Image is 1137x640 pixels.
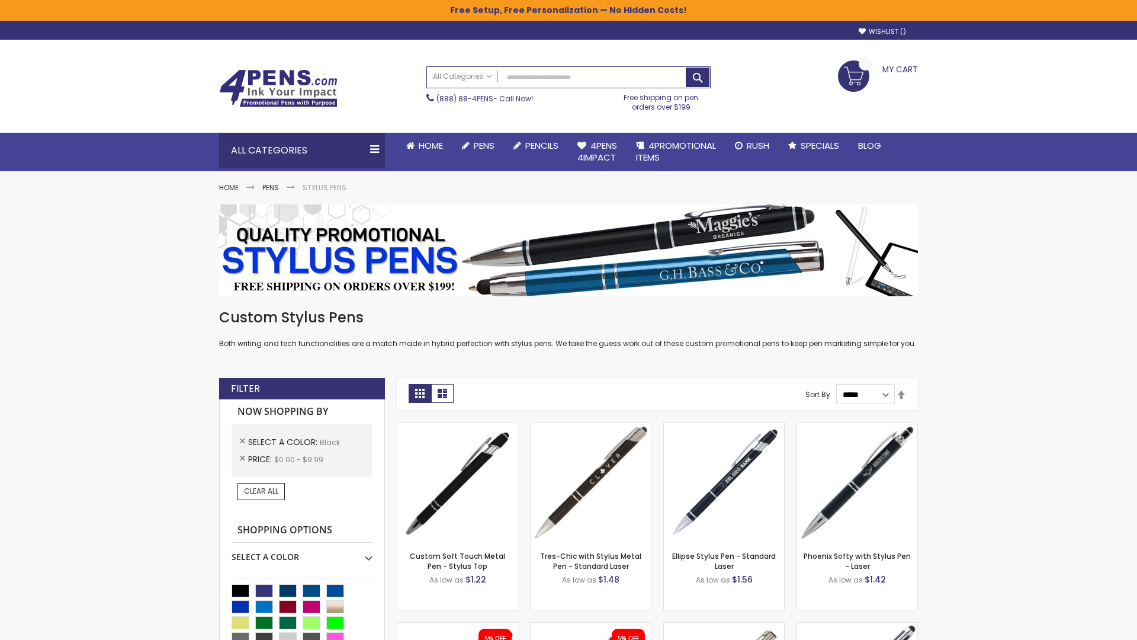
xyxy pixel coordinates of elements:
[797,622,917,632] a: Metal Twist Promo Stylus Pen-Black
[410,551,505,571] a: Custom Soft Touch Metal Pen - Stylus Top
[664,622,784,632] a: Tres-Chic Touch Pen - Standard Laser-Black
[732,574,753,585] span: $1.56
[612,88,711,112] div: Free shipping on pen orders over $199
[636,139,716,164] span: 4PROMOTIONAL ITEMS
[474,139,494,152] span: Pens
[232,399,372,424] strong: Now Shopping by
[865,574,886,585] span: $1.42
[858,139,881,152] span: Blog
[465,574,486,585] span: $1.22
[231,382,260,395] strong: Filter
[801,139,839,152] span: Specials
[828,575,863,585] span: As low as
[540,551,641,571] a: Tres-Chic with Stylus Metal Pen - Standard Laser
[397,622,518,632] a: Custom Recycled Fleetwood MonoChrome Stylus Satin Soft Touch Gel Pen-Black
[248,436,320,448] span: Select A Color
[219,308,918,327] h1: Custom Stylus Pens
[409,384,431,403] strong: Grid
[232,518,372,543] strong: Shopping Options
[219,183,239,193] a: Home
[274,455,323,465] span: $0.00 - $9.99
[244,486,278,496] span: Clear All
[562,575,596,585] span: As low as
[248,453,274,465] span: Price
[436,94,533,104] span: - Call Now!
[452,133,504,159] a: Pens
[219,69,338,107] img: 4Pens Custom Pens and Promotional Products
[504,133,568,159] a: Pencils
[627,133,725,171] a: 4PROMOTIONALITEMS
[672,551,776,571] a: Ellipse Stylus Pen - Standard Laser
[219,133,385,168] div: All Categories
[531,422,651,432] a: Tres-Chic with Stylus Metal Pen - Standard Laser-Black
[397,133,452,159] a: Home
[303,183,346,193] strong: Stylus Pens
[219,204,918,296] img: Stylus Pens
[531,423,651,543] img: Tres-Chic with Stylus Metal Pen - Standard Laser-Black
[797,423,917,543] img: Phoenix Softy with Stylus Pen - Laser-Black
[427,67,498,87] a: All Categories
[429,575,464,585] span: As low as
[232,543,372,563] div: Select A Color
[397,423,518,543] img: Custom Soft Touch Stylus Pen-Black
[436,94,493,104] a: (888) 88-4PENS
[747,139,769,152] span: Rush
[531,622,651,632] a: Custom Lexi Rose Gold Stylus Soft Touch Recycled Aluminum Pen-Black
[859,27,906,36] a: Wishlist
[797,422,917,432] a: Phoenix Softy with Stylus Pen - Laser-Black
[219,308,918,349] div: Both writing and tech functionalities are a match made in hybrid perfection with stylus pens. We ...
[805,389,830,399] label: Sort By
[849,133,891,159] a: Blog
[779,133,849,159] a: Specials
[664,422,784,432] a: Ellipse Stylus Pen - Standard Laser-Black
[598,574,619,585] span: $1.48
[568,133,627,171] a: 4Pens4impact
[419,139,443,152] span: Home
[262,183,279,193] a: Pens
[320,437,340,447] span: Black
[237,483,285,500] a: Clear All
[696,575,730,585] span: As low as
[397,422,518,432] a: Custom Soft Touch Stylus Pen-Black
[664,423,784,543] img: Ellipse Stylus Pen - Standard Laser-Black
[433,72,492,81] span: All Categories
[804,551,911,571] a: Phoenix Softy with Stylus Pen - Laser
[577,139,617,164] span: 4Pens 4impact
[525,139,558,152] span: Pencils
[725,133,779,159] a: Rush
